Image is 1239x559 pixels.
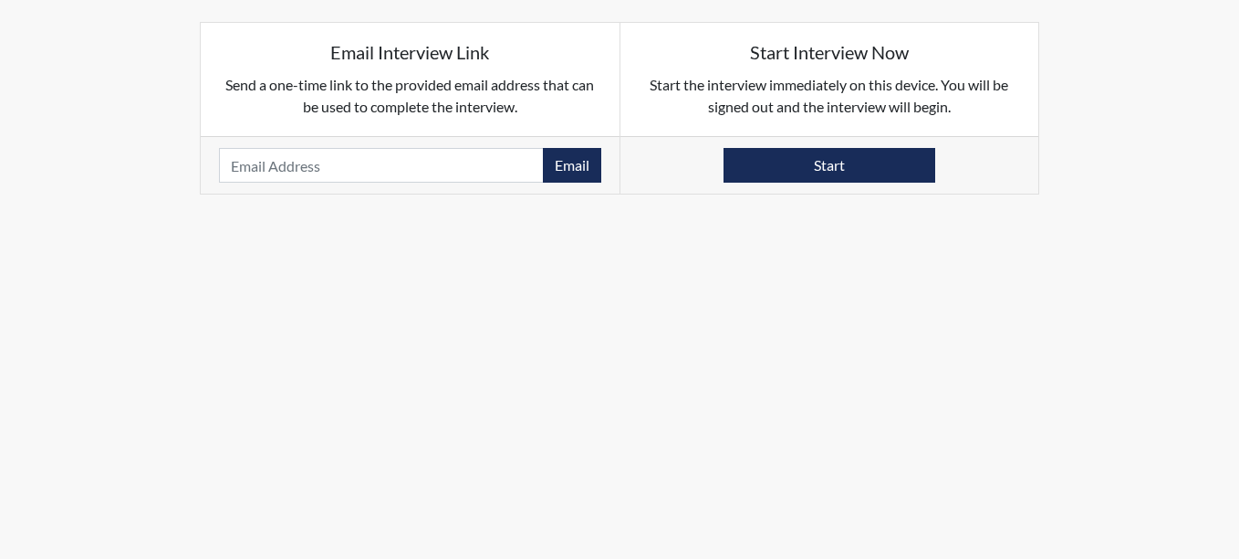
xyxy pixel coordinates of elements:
[724,148,935,183] button: Start
[219,74,601,118] p: Send a one-time link to the provided email address that can be used to complete the interview.
[219,148,544,183] input: Email Address
[543,148,601,183] button: Email
[219,41,601,63] h5: Email Interview Link
[639,74,1021,118] p: Start the interview immediately on this device. You will be signed out and the interview will begin.
[639,41,1021,63] h5: Start Interview Now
